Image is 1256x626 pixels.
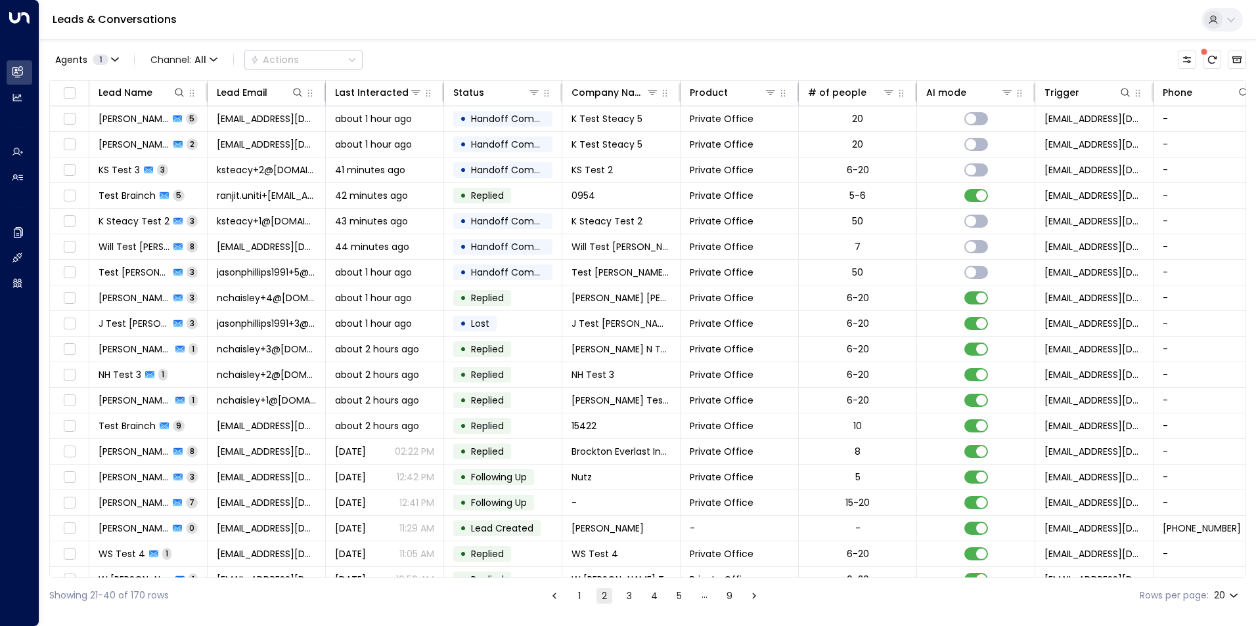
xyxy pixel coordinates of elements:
[61,264,78,281] span: Toggle select row
[397,470,434,484] p: 12:42 PM
[855,240,861,253] div: 7
[1044,522,1144,535] span: noreply@theofficegroup.com
[145,51,223,69] span: Channel:
[1044,394,1144,407] span: noreply@theofficegroup.com
[217,85,304,100] div: Lead Email
[1140,589,1209,602] label: Rows per page:
[596,588,612,604] button: page 2
[99,85,186,100] div: Lead Name
[217,445,316,458] span: brown@brocktoneverlast.com
[460,466,466,488] div: •
[471,522,533,535] span: Lead Created
[396,573,434,586] p: 10:56 AM
[61,316,78,332] span: Toggle select row
[847,368,869,381] div: 6-20
[186,113,198,124] span: 5
[1044,85,1132,100] div: Trigger
[690,85,777,100] div: Product
[572,368,614,381] span: NH Test 3
[61,136,78,153] span: Toggle select row
[99,496,169,509] span: Alex Clark
[335,522,366,535] span: Yesterday
[690,368,753,381] span: Private Office
[99,343,171,356] span: Haisley N Test 4
[471,291,504,304] span: Replied
[690,496,753,509] span: Private Office
[157,164,168,175] span: 3
[572,112,642,125] span: K Test Steacy 5
[53,12,177,27] a: Leads & Conversations
[572,419,596,432] span: 15422
[547,588,562,604] button: Go to previous page
[49,51,123,69] button: Agents1
[217,343,316,356] span: nchaisley+3@outlook.com
[572,522,644,535] span: Bobin
[1203,51,1221,69] span: There are new threads available. Refresh the grid to view the latest updates.
[1044,368,1144,381] span: noreply@theofficegroup.com
[572,343,671,356] span: Haisley N Test 4
[61,341,78,358] span: Toggle select row
[460,543,466,565] div: •
[99,163,140,177] span: KS Test 3
[690,394,753,407] span: Private Office
[572,394,671,407] span: Nathan Haisley Test 2
[187,446,198,457] span: 8
[1163,85,1250,100] div: Phone
[572,291,671,304] span: Nathan Test Haisley 5
[217,112,316,125] span: ksteacy@hotmail.com
[99,470,169,484] span: Jason Blank
[99,291,169,304] span: Nathan Test Haisley 5
[572,85,646,100] div: Company Name
[99,394,171,407] span: Nathan Haisley Test 2
[99,266,169,279] span: Test Jason Phillips 5
[187,241,198,252] span: 8
[808,85,866,100] div: # of people
[845,496,870,509] div: 15-20
[1044,189,1144,202] span: noreply@theofficegroup.com
[61,469,78,486] span: Toggle select row
[244,50,363,70] div: Button group with a nested menu
[1228,51,1246,69] button: Archived Leads
[217,470,316,484] span: jasonblankbc@gmail.com
[250,54,299,66] div: Actions
[721,588,737,604] button: Go to page 9
[217,240,316,253] span: w.g.swain75+4@gmail.com
[99,419,156,432] span: Test Brainch
[189,343,198,354] span: 1
[572,85,659,100] div: Company Name
[471,138,564,151] span: Handoff Completed
[546,587,763,604] nav: pagination navigation
[847,163,869,177] div: 6-20
[926,85,1014,100] div: AI mode
[471,496,527,509] span: Following Up
[460,108,466,130] div: •
[1178,51,1196,69] button: Customize
[335,112,412,125] span: about 1 hour ago
[399,547,434,560] p: 11:05 AM
[335,445,366,458] span: Yesterday
[690,215,753,228] span: Private Office
[572,445,671,458] span: Brockton Everlast Inc. Limited
[99,573,171,586] span: W Swain Test 1
[93,54,108,65] span: 1
[690,138,753,151] span: Private Office
[173,190,185,201] span: 5
[99,85,152,100] div: Lead Name
[621,588,637,604] button: Go to page 3
[186,522,198,533] span: 0
[1044,343,1144,356] span: noreply@theofficegroup.com
[696,588,712,604] div: …
[335,368,419,381] span: about 2 hours ago
[335,138,412,151] span: about 1 hour ago
[99,445,169,458] span: Dan Brown
[460,210,466,232] div: •
[1163,522,1241,535] span: +447949494949
[194,54,206,65] span: All
[187,292,198,303] span: 3
[460,236,466,258] div: •
[471,470,527,484] span: Following Up
[690,419,753,432] span: Private Office
[335,547,366,560] span: Yesterday
[847,291,869,304] div: 6-20
[187,138,198,150] span: 2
